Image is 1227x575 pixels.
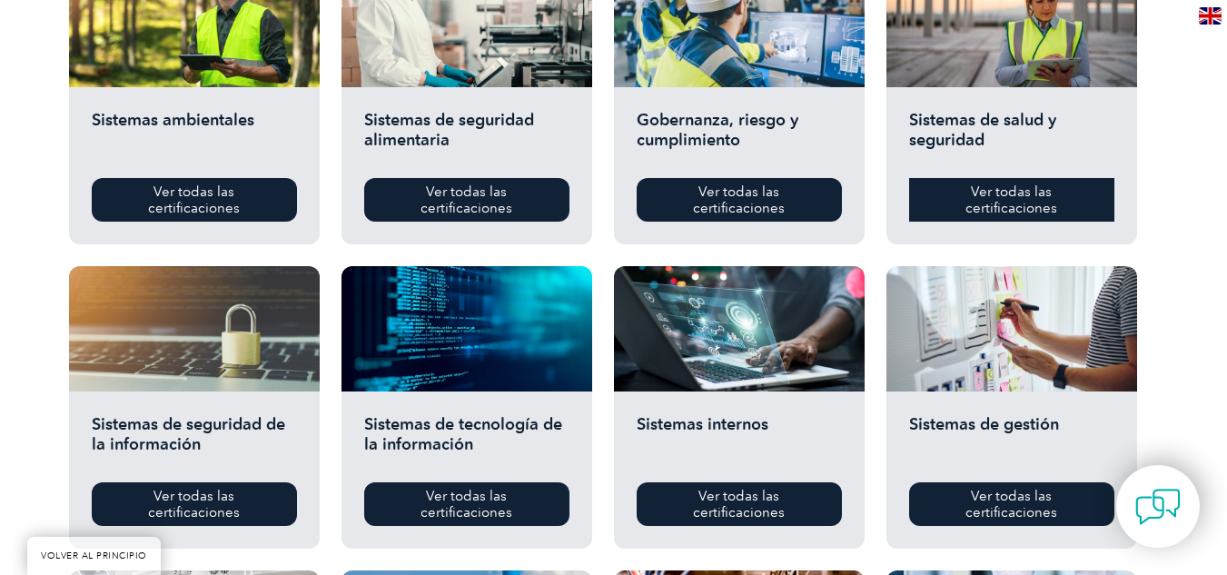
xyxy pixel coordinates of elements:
font: Ver todas las certificaciones [421,488,512,520]
a: Ver todas las certificaciones [364,482,569,526]
font: Ver todas las certificaciones [421,183,512,216]
a: Ver todas las certificaciones [637,482,842,526]
font: Sistemas de seguridad de la información [92,414,285,454]
font: Sistemas de gestión [909,414,1059,434]
font: Sistemas de tecnología de la información [364,414,562,454]
font: Sistemas de seguridad alimentaria [364,110,534,150]
font: VOLVER AL PRINCIPIO [41,550,147,561]
font: Sistemas de salud y seguridad [909,110,1056,150]
a: Ver todas las certificaciones [364,178,569,222]
font: Ver todas las certificaciones [965,488,1057,520]
font: Ver todas las certificaciones [693,183,785,216]
a: Ver todas las certificaciones [909,178,1114,222]
font: Sistemas ambientales [92,110,254,130]
font: Sistemas internos [637,414,768,434]
a: Ver todas las certificaciones [909,482,1114,526]
font: Ver todas las certificaciones [965,183,1057,216]
img: contact-chat.png [1135,484,1181,530]
font: Ver todas las certificaciones [148,183,240,216]
a: Ver todas las certificaciones [92,482,297,526]
font: Ver todas las certificaciones [148,488,240,520]
img: en [1199,7,1222,25]
a: Ver todas las certificaciones [637,178,842,222]
font: Ver todas las certificaciones [693,488,785,520]
a: VOLVER AL PRINCIPIO [27,537,161,575]
a: Ver todas las certificaciones [92,178,297,222]
font: Gobernanza, riesgo y cumplimiento [637,110,798,150]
